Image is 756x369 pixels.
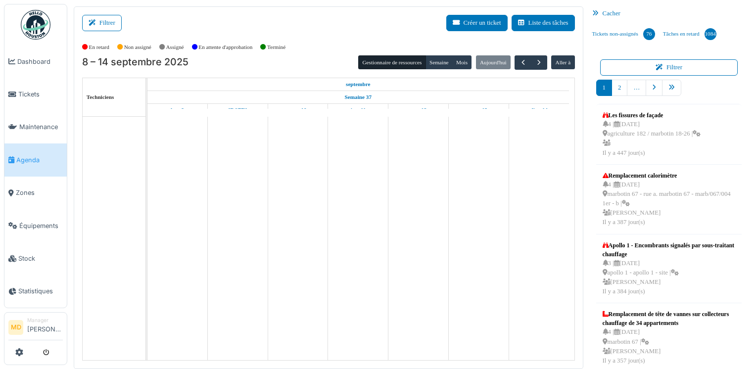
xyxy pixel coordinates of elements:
div: 4 | [DATE] marbotin 67 | [PERSON_NAME] Il y a 357 jour(s) [603,327,736,366]
div: Apollo 1 - Encombrants signalés par sous-traitant chauffage [603,241,736,259]
div: Remplacement de tête de vannes sur collecteurs chauffage de 34 appartements [603,310,736,327]
button: Suivant [531,55,547,70]
a: Stock [4,242,67,275]
a: Agenda [4,143,67,176]
span: Stock [18,254,63,263]
div: Les fissures de façade [603,111,701,120]
label: En attente d'approbation [198,43,252,51]
span: Techniciens [87,94,114,100]
a: Zones [4,177,67,209]
a: Maintenance [4,111,67,143]
a: Semaine 37 [342,91,374,103]
span: Maintenance [19,122,63,132]
a: 8 septembre 2025 [168,104,187,116]
button: Filtrer [82,15,122,31]
a: Équipements [4,209,67,242]
button: Gestionnaire de ressources [358,55,425,69]
a: 13 septembre 2025 [467,104,490,116]
button: Liste des tâches [512,15,575,31]
span: Agenda [16,155,63,165]
button: Aujourd'hui [476,55,511,69]
label: Assigné [166,43,184,51]
a: 2 [612,80,627,96]
button: Semaine [425,55,453,69]
a: 11 septembre 2025 [348,104,368,116]
label: En retard [89,43,109,51]
span: Équipements [19,221,63,231]
a: 1 [596,80,612,96]
span: Dashboard [17,57,63,66]
label: Non assigné [124,43,151,51]
h2: 8 – 14 septembre 2025 [82,56,189,68]
div: 1084 [705,28,716,40]
a: Remplacement calorimètre 4 |[DATE] marbotin 67 - rue a. marbotin 67 - marb/067/004 1er - b | [PER... [600,169,738,230]
div: Cacher [588,6,750,21]
span: Tickets [18,90,63,99]
button: Précédent [515,55,531,70]
div: 4 | [DATE] agriculture 182 / marbotin 18-26 | Il y a 447 jour(s) [603,120,701,158]
a: MD Manager[PERSON_NAME] [8,317,63,340]
a: Tickets [4,78,67,110]
li: MD [8,320,23,335]
a: Les fissures de façade 4 |[DATE] agriculture 182 / marbotin 18-26 | Il y a 447 jour(s) [600,108,704,160]
img: Badge_color-CXgf-gQk.svg [21,10,50,40]
span: Zones [16,188,63,197]
label: Terminé [267,43,285,51]
a: 14 septembre 2025 [527,104,550,116]
button: Filtrer [600,59,738,76]
span: Statistiques [18,286,63,296]
nav: pager [596,80,742,104]
a: 8 septembre 2025 [343,78,373,91]
a: 12 septembre 2025 [408,104,429,116]
a: Tickets non-assignés [588,21,659,47]
div: 4 | [DATE] marbotin 67 - rue a. marbotin 67 - marb/067/004 1er - b | [PERSON_NAME] Il y a 387 jou... [603,180,736,228]
a: Tâches en retard [659,21,720,47]
a: … [627,80,646,96]
div: 3 | [DATE] apollo 1 - apollo 1 - site | [PERSON_NAME] Il y a 384 jour(s) [603,259,736,297]
div: Manager [27,317,63,324]
a: Remplacement de tête de vannes sur collecteurs chauffage de 34 appartements 4 |[DATE] marbotin 67... [600,307,738,368]
div: 76 [643,28,655,40]
a: 9 septembre 2025 [226,104,250,116]
button: Aller à [551,55,574,69]
a: Statistiques [4,275,67,308]
button: Mois [452,55,472,69]
a: Apollo 1 - Encombrants signalés par sous-traitant chauffage 3 |[DATE] apollo 1 - apollo 1 - site ... [600,238,738,299]
div: Remplacement calorimètre [603,171,736,180]
a: 10 septembre 2025 [287,104,309,116]
a: Dashboard [4,45,67,78]
li: [PERSON_NAME] [27,317,63,338]
button: Créer un ticket [446,15,508,31]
